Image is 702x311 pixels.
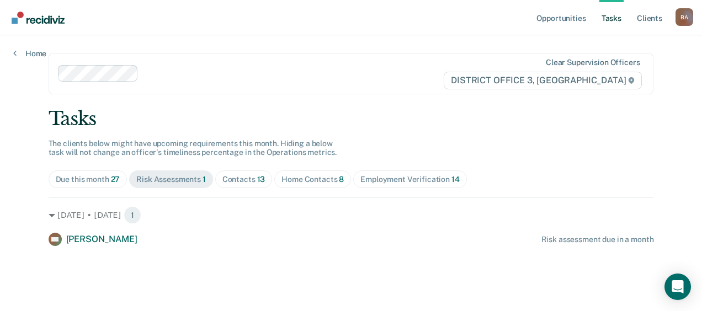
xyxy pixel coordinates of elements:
span: 14 [451,175,460,184]
span: The clients below might have upcoming requirements this month. Hiding a below task will not chang... [49,139,337,157]
div: Tasks [49,108,654,130]
div: Risk Assessments [136,175,206,184]
div: Contacts [222,175,265,184]
div: Home Contacts [281,175,344,184]
span: [PERSON_NAME] [66,234,137,244]
div: Open Intercom Messenger [664,274,691,300]
a: Home [13,49,46,58]
div: Risk assessment due in a month [541,235,654,244]
span: 1 [203,175,206,184]
span: 1 [124,206,141,224]
button: Profile dropdown button [676,8,693,26]
span: 13 [257,175,265,184]
div: Due this month [56,175,120,184]
span: 8 [339,175,344,184]
span: 27 [111,175,120,184]
span: DISTRICT OFFICE 3, [GEOGRAPHIC_DATA] [444,72,642,89]
div: [DATE] • [DATE] 1 [49,206,654,224]
div: Employment Verification [360,175,459,184]
div: Clear supervision officers [546,58,640,67]
div: B A [676,8,693,26]
img: Recidiviz [12,12,65,24]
